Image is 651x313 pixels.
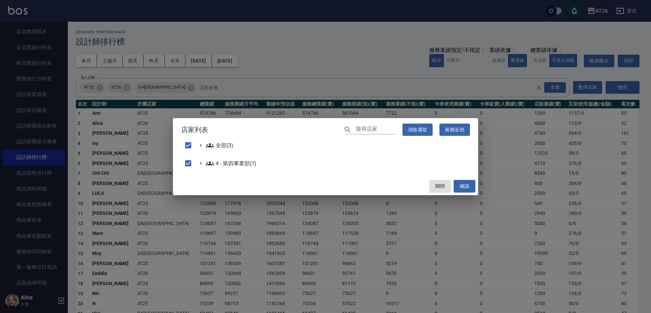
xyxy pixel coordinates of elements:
span: 全部(3) [206,141,233,149]
button: 關閉 [429,180,451,192]
input: 搜尋店家 [356,125,396,134]
button: 清除選取 [402,124,433,136]
span: 4 - 第四事業部(1) [206,159,256,167]
button: 展開全部 [439,124,470,136]
h2: 店家列表 [173,118,478,142]
button: 確認 [454,180,475,192]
